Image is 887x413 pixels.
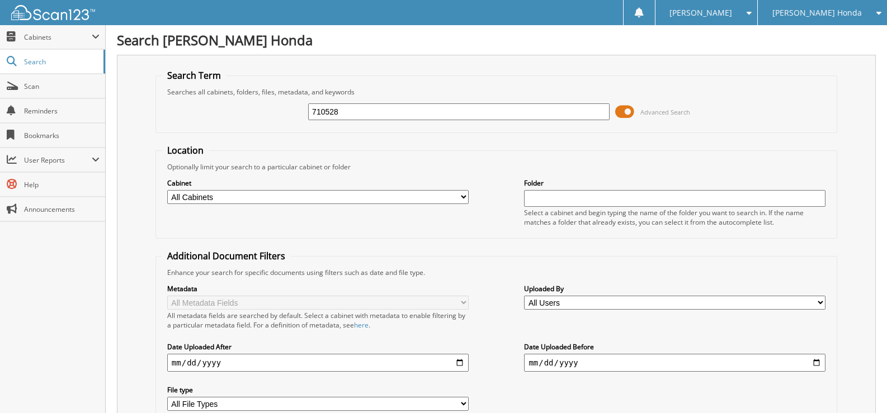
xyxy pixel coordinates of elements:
div: Enhance your search for specific documents using filters such as date and file type. [162,268,831,277]
div: Optionally limit your search to a particular cabinet or folder [162,162,831,172]
a: here [354,320,369,330]
legend: Location [162,144,209,156]
h1: Search [PERSON_NAME] Honda [117,31,876,49]
span: User Reports [24,155,92,165]
input: start [167,354,469,372]
div: Select a cabinet and begin typing the name of the folder you want to search in. If the name match... [524,208,825,227]
span: [PERSON_NAME] [669,10,732,16]
span: Advanced Search [640,108,690,116]
label: Uploaded By [524,284,825,293]
div: All metadata fields are searched by default. Select a cabinet with metadata to enable filtering b... [167,311,469,330]
span: Search [24,57,98,67]
legend: Additional Document Filters [162,250,291,262]
span: Cabinets [24,32,92,42]
img: scan123-logo-white.svg [11,5,95,20]
span: Bookmarks [24,131,100,140]
span: Scan [24,82,100,91]
input: end [524,354,825,372]
label: Date Uploaded After [167,342,469,352]
label: Date Uploaded Before [524,342,825,352]
span: Announcements [24,205,100,214]
span: Help [24,180,100,189]
label: File type [167,385,469,395]
div: Searches all cabinets, folders, files, metadata, and keywords [162,87,831,97]
span: [PERSON_NAME] Honda [772,10,862,16]
label: Metadata [167,284,469,293]
span: Reminders [24,106,100,116]
legend: Search Term [162,69,227,82]
label: Folder [524,178,825,188]
label: Cabinet [167,178,469,188]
